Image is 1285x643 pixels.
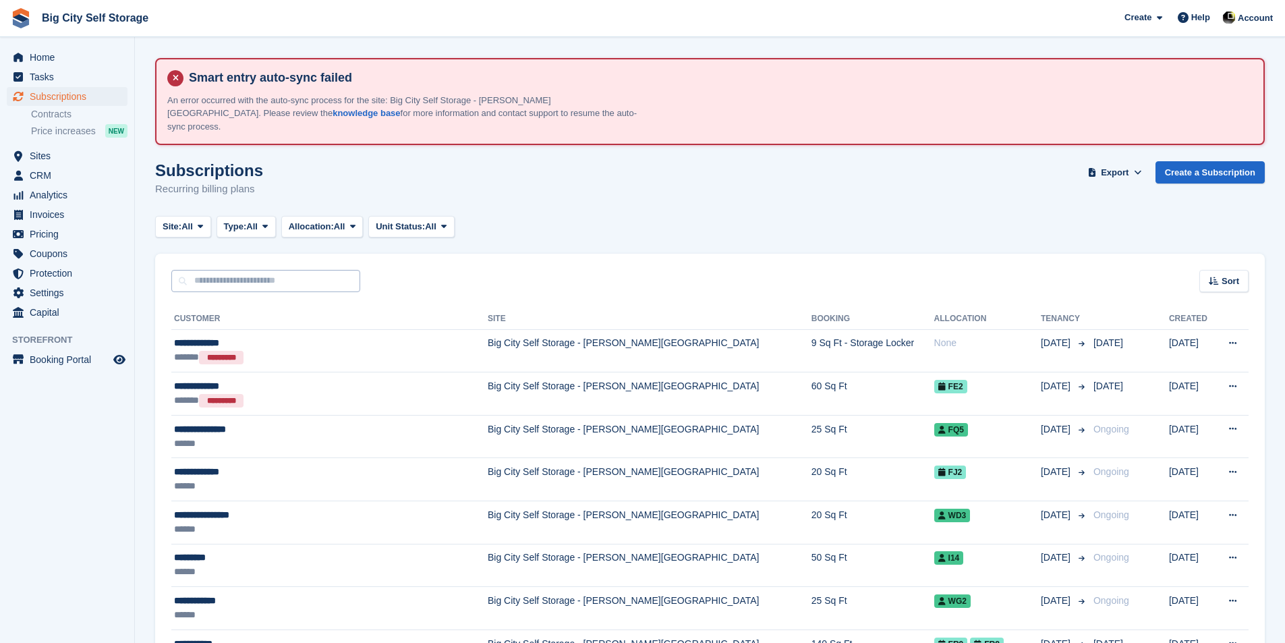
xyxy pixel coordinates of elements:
div: NEW [105,124,127,138]
td: Big City Self Storage - [PERSON_NAME][GEOGRAPHIC_DATA] [488,458,811,501]
span: Site: [163,220,181,233]
span: Ongoing [1093,466,1129,477]
th: Booking [811,308,934,330]
span: FE2 [934,380,967,393]
span: Ongoing [1093,595,1129,606]
img: stora-icon-8386f47178a22dfd0bd8f6a31ec36ba5ce8667c1dd55bd0f319d3a0aa187defe.svg [11,8,31,28]
a: menu [7,87,127,106]
span: FQ5 [934,423,968,437]
p: Recurring billing plans [155,181,263,197]
a: menu [7,225,127,244]
button: Site: All [155,216,211,238]
p: An error occurred with the auto-sync process for the site: Big City Self Storage - [PERSON_NAME][... [167,94,639,134]
span: I14 [934,551,964,565]
td: Big City Self Storage - [PERSON_NAME][GEOGRAPHIC_DATA] [488,587,811,630]
span: Subscriptions [30,87,111,106]
td: [DATE] [1169,415,1215,458]
span: Sort [1222,275,1239,288]
a: Preview store [111,352,127,368]
a: menu [7,146,127,165]
span: All [425,220,436,233]
th: Tenancy [1041,308,1088,330]
a: menu [7,67,127,86]
td: [DATE] [1169,329,1215,372]
td: [DATE] [1169,458,1215,501]
a: menu [7,283,127,302]
span: [DATE] [1093,337,1123,348]
button: Unit Status: All [368,216,454,238]
td: Big City Self Storage - [PERSON_NAME][GEOGRAPHIC_DATA] [488,329,811,372]
span: Price increases [31,125,96,138]
th: Created [1169,308,1215,330]
span: Create [1124,11,1151,24]
a: menu [7,205,127,224]
th: Customer [171,308,488,330]
td: 25 Sq Ft [811,587,934,630]
span: Ongoing [1093,509,1129,520]
a: Big City Self Storage [36,7,154,29]
span: Type: [224,220,247,233]
td: Big City Self Storage - [PERSON_NAME][GEOGRAPHIC_DATA] [488,372,811,416]
span: Coupons [30,244,111,263]
span: [DATE] [1041,508,1073,522]
span: CRM [30,166,111,185]
td: 50 Sq Ft [811,544,934,587]
span: [DATE] [1041,379,1073,393]
button: Allocation: All [281,216,364,238]
a: menu [7,303,127,322]
button: Export [1085,161,1145,184]
span: Booking Portal [30,350,111,369]
span: Analytics [30,186,111,204]
td: [DATE] [1169,372,1215,416]
span: Allocation: [289,220,334,233]
span: Pricing [30,225,111,244]
span: All [246,220,258,233]
a: menu [7,166,127,185]
a: menu [7,244,127,263]
a: menu [7,350,127,369]
span: Capital [30,303,111,322]
a: Create a Subscription [1155,161,1265,184]
h4: Smart entry auto-sync failed [183,70,1253,86]
span: WD3 [934,509,971,522]
span: [DATE] [1041,594,1073,608]
td: 20 Sq Ft [811,501,934,544]
img: Patrick Nevin [1222,11,1236,24]
span: Ongoing [1093,552,1129,563]
a: Price increases NEW [31,123,127,138]
a: knowledge base [333,108,400,118]
span: [DATE] [1041,422,1073,437]
div: None [934,336,1041,350]
span: Export [1101,166,1129,179]
th: Allocation [934,308,1041,330]
span: [DATE] [1041,551,1073,565]
a: menu [7,48,127,67]
td: [DATE] [1169,544,1215,587]
span: Settings [30,283,111,302]
a: Contracts [31,108,127,121]
span: All [334,220,345,233]
span: Invoices [30,205,111,224]
span: FJ2 [934,466,967,479]
td: 20 Sq Ft [811,458,934,501]
span: Unit Status: [376,220,425,233]
span: Sites [30,146,111,165]
td: Big City Self Storage - [PERSON_NAME][GEOGRAPHIC_DATA] [488,415,811,458]
td: 25 Sq Ft [811,415,934,458]
span: Home [30,48,111,67]
span: All [181,220,193,233]
button: Type: All [217,216,276,238]
span: Help [1191,11,1210,24]
span: Ongoing [1093,424,1129,435]
td: [DATE] [1169,587,1215,630]
span: WG2 [934,594,971,608]
span: Protection [30,264,111,283]
span: [DATE] [1041,465,1073,479]
td: [DATE] [1169,501,1215,544]
td: 60 Sq Ft [811,372,934,416]
td: 9 Sq Ft - Storage Locker [811,329,934,372]
span: Account [1238,11,1273,25]
td: Big City Self Storage - [PERSON_NAME][GEOGRAPHIC_DATA] [488,501,811,544]
span: Tasks [30,67,111,86]
span: [DATE] [1041,336,1073,350]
